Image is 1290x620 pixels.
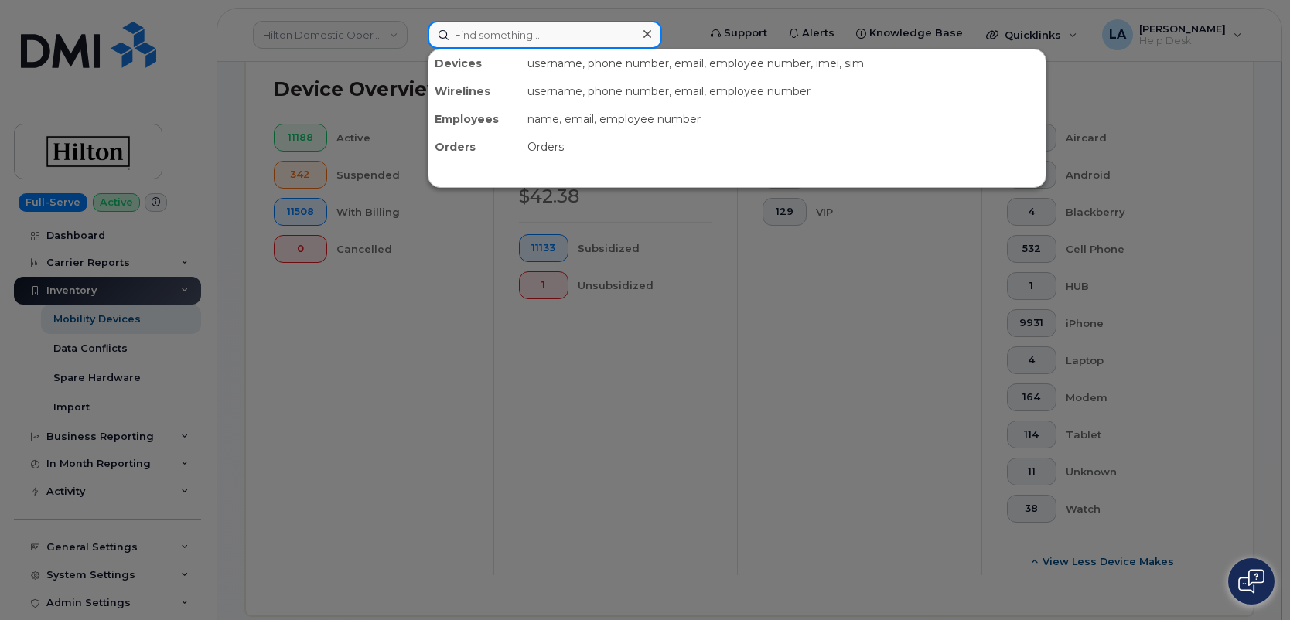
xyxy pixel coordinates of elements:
[521,77,1046,105] div: username, phone number, email, employee number
[428,105,521,133] div: Employees
[428,77,521,105] div: Wirelines
[521,133,1046,161] div: Orders
[521,49,1046,77] div: username, phone number, email, employee number, imei, sim
[521,105,1046,133] div: name, email, employee number
[428,49,521,77] div: Devices
[428,133,521,161] div: Orders
[1238,569,1264,594] img: Open chat
[428,21,662,49] input: Find something...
